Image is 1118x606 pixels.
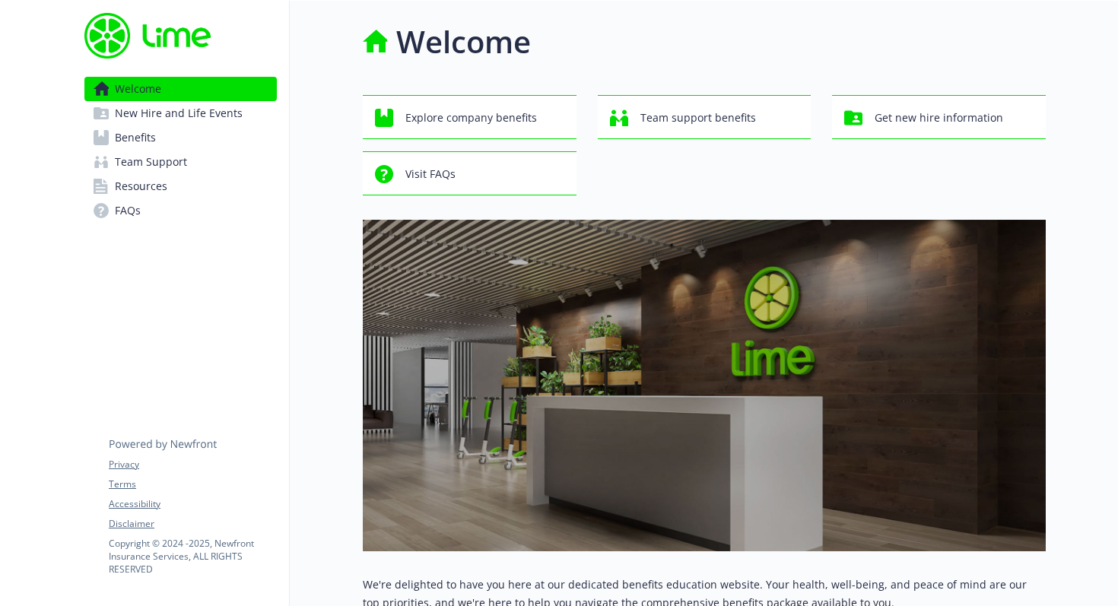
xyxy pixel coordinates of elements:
span: Team support benefits [640,103,756,132]
span: Get new hire information [875,103,1003,132]
span: Benefits [115,125,156,150]
span: New Hire and Life Events [115,101,243,125]
span: Explore company benefits [405,103,537,132]
span: Visit FAQs [405,160,456,189]
span: FAQs [115,198,141,223]
a: Resources [84,174,277,198]
a: Privacy [109,458,276,471]
h1: Welcome [396,19,531,65]
a: Disclaimer [109,517,276,531]
span: Resources [115,174,167,198]
p: Copyright © 2024 - 2025 , Newfront Insurance Services, ALL RIGHTS RESERVED [109,537,276,576]
span: Team Support [115,150,187,174]
a: Benefits [84,125,277,150]
span: Welcome [115,77,161,101]
a: Team Support [84,150,277,174]
a: Accessibility [109,497,276,511]
button: Team support benefits [598,95,812,139]
a: Welcome [84,77,277,101]
button: Explore company benefits [363,95,576,139]
img: overview page banner [363,220,1046,551]
a: New Hire and Life Events [84,101,277,125]
a: Terms [109,478,276,491]
button: Get new hire information [832,95,1046,139]
button: Visit FAQs [363,151,576,195]
a: FAQs [84,198,277,223]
